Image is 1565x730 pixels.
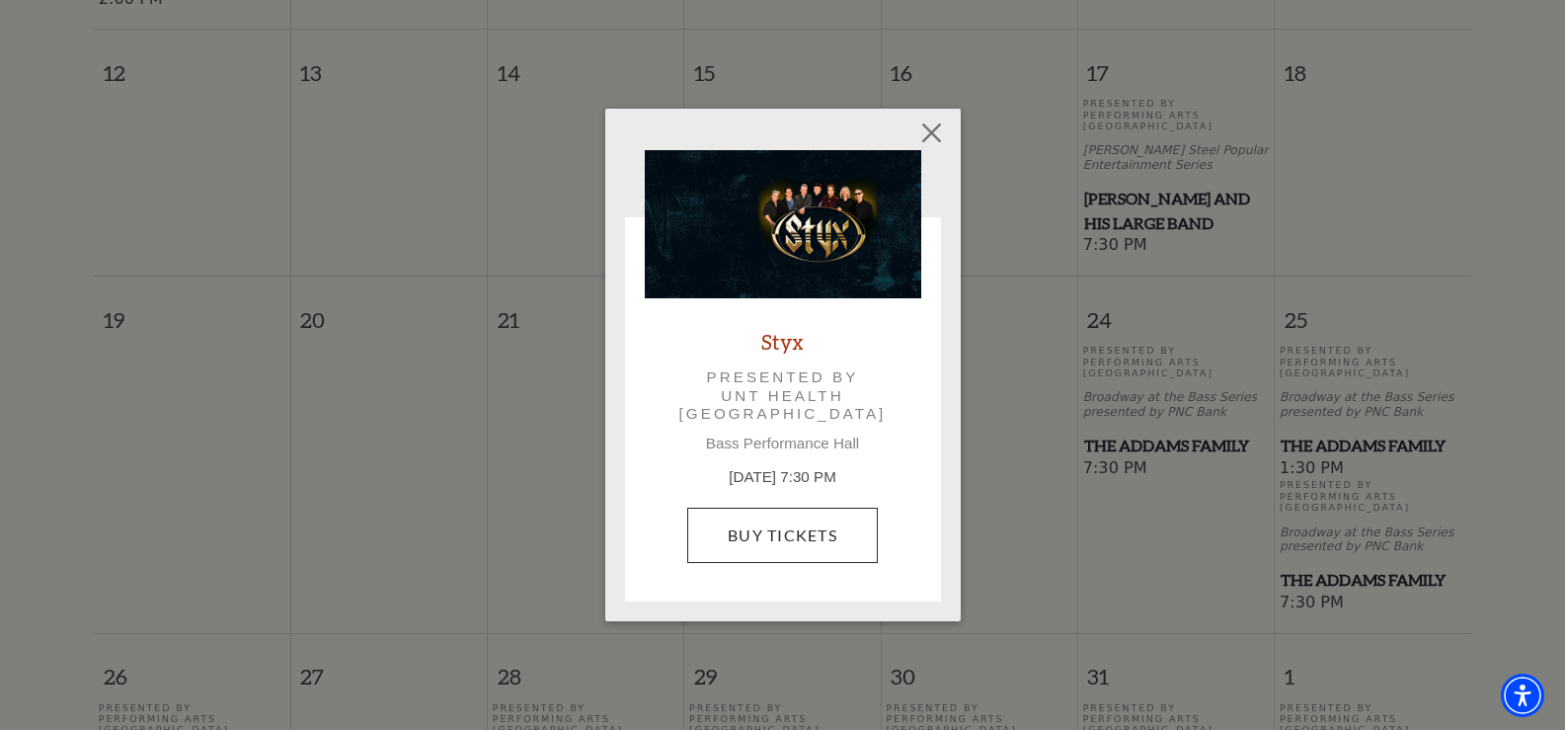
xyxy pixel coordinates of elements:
[912,114,950,151] button: Close
[687,508,878,563] a: Buy Tickets
[645,435,921,452] p: Bass Performance Hall
[1501,674,1544,717] div: Accessibility Menu
[645,466,921,489] p: [DATE] 7:30 PM
[672,368,894,423] p: Presented by UNT Health [GEOGRAPHIC_DATA]
[645,150,921,298] img: Styx
[761,328,804,355] a: Styx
